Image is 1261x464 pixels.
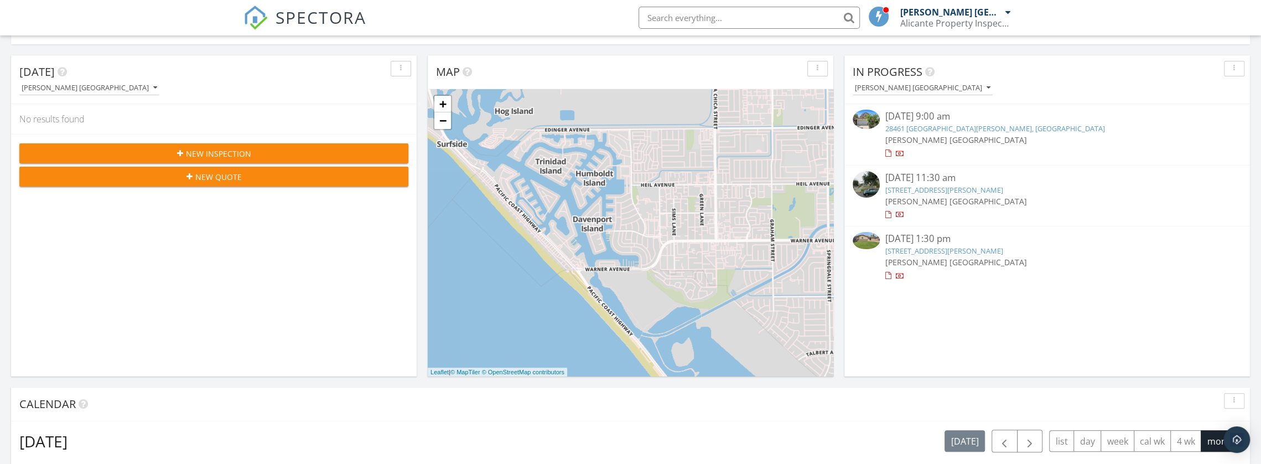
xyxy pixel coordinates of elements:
a: [DATE] 11:30 am [STREET_ADDRESS][PERSON_NAME] [PERSON_NAME] [GEOGRAPHIC_DATA] [853,171,1242,220]
button: New Inspection [19,143,408,163]
div: Alicante Property Inspections Services [900,18,1011,29]
img: 9575915%2Fcover_photos%2FO87Lkg53EvkliYQ3CbCK%2Fsmall.jpeg [853,232,880,249]
button: [PERSON_NAME] [GEOGRAPHIC_DATA] [853,81,993,96]
div: No results found [11,104,417,134]
button: Previous month [992,430,1018,452]
input: Search everything... [639,7,860,29]
div: | [428,368,567,377]
h2: [DATE] [19,430,68,452]
button: [DATE] [945,430,985,452]
span: [PERSON_NAME] [GEOGRAPHIC_DATA] [885,135,1027,145]
div: Open Intercom Messenger [1223,426,1250,453]
button: 4 wk [1170,430,1201,452]
a: [DATE] 9:00 am 28461 [GEOGRAPHIC_DATA][PERSON_NAME], [GEOGRAPHIC_DATA] [PERSON_NAME] [GEOGRAPHIC_... [853,110,1242,159]
div: [DATE] 1:30 pm [885,232,1210,246]
button: [PERSON_NAME] [GEOGRAPHIC_DATA] [19,81,159,96]
img: The Best Home Inspection Software - Spectora [243,6,268,30]
div: [DATE] 9:00 am [885,110,1210,123]
a: Zoom in [434,96,451,112]
a: © OpenStreetMap contributors [482,369,564,375]
a: [DATE] 1:30 pm [STREET_ADDRESS][PERSON_NAME] [PERSON_NAME] [GEOGRAPHIC_DATA] [853,232,1242,281]
span: New Quote [195,171,242,183]
a: [STREET_ADDRESS][PERSON_NAME] [885,185,1003,195]
div: [PERSON_NAME] [GEOGRAPHIC_DATA] [900,7,1003,18]
div: [DATE] 11:30 am [885,171,1210,185]
img: 9575827%2Fcover_photos%2FiavXZXEu5NdxlyUlQOFw%2Fsmall.jpeg [853,110,880,128]
span: Calendar [19,396,76,411]
button: list [1049,430,1074,452]
a: SPECTORA [243,15,366,38]
button: month [1201,430,1242,452]
span: New Inspection [186,148,251,159]
span: SPECTORA [276,6,366,29]
div: [PERSON_NAME] [GEOGRAPHIC_DATA] [855,84,990,92]
a: Zoom out [434,112,451,129]
span: [PERSON_NAME] [GEOGRAPHIC_DATA] [885,257,1027,267]
button: New Quote [19,167,408,187]
button: cal wk [1134,430,1171,452]
button: Next month [1017,430,1043,452]
span: [PERSON_NAME] [GEOGRAPHIC_DATA] [885,196,1027,207]
img: streetview [853,171,880,198]
span: Map [436,64,460,79]
span: [DATE] [19,64,55,79]
a: Leaflet [430,369,449,375]
button: week [1101,430,1134,452]
span: In Progress [853,64,922,79]
a: [STREET_ADDRESS][PERSON_NAME] [885,246,1003,256]
a: 28461 [GEOGRAPHIC_DATA][PERSON_NAME], [GEOGRAPHIC_DATA] [885,123,1105,133]
a: © MapTiler [450,369,480,375]
button: day [1073,430,1101,452]
div: [PERSON_NAME] [GEOGRAPHIC_DATA] [22,84,157,92]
